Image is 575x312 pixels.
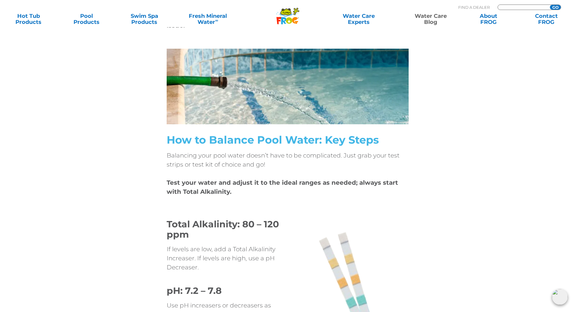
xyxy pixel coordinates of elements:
[180,13,236,25] a: Fresh MineralWater∞
[167,133,379,146] span: How to Balance Pool Water: Key Steps
[322,13,395,25] a: Water CareExperts
[167,179,398,195] strong: Test your water and adjust it to the ideal ranges as needed; always start with Total Alkalinity.
[502,5,543,10] input: Zip Code Form
[6,13,51,25] a: Hot TubProducts
[466,13,511,25] a: AboutFROG
[215,18,218,23] sup: ∞
[167,286,288,296] h1: pH: 7.2 – 7.8
[550,5,561,10] input: GO
[64,13,109,25] a: PoolProducts
[167,245,288,272] p: If levels are low, add a Total Alkalinity Increaser. If levels are high, use a pH Decreaser.
[122,13,167,25] a: Swim SpaProducts
[167,49,409,124] img: Filling Pool with Water
[408,13,453,25] a: Water CareBlog
[524,13,569,25] a: ContactFROG
[552,289,568,305] img: openIcon
[458,5,490,10] p: Find A Dealer
[167,151,409,169] p: Balancing your pool water doesn’t have to be complicated. Just grab your test strips or test kit ...
[167,219,288,240] h1: Total Alkalinity: 80 – 120 ppm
